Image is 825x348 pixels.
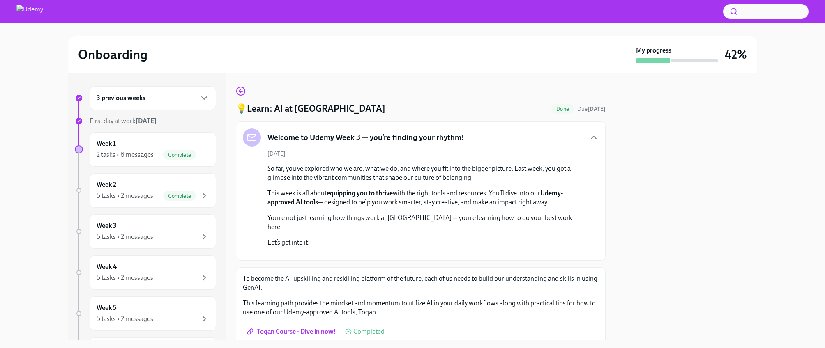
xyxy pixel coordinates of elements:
[243,299,599,317] p: This learning path provides the mindset and momentum to utilize AI in your daily workflows along ...
[267,238,585,247] p: Let’s get into it!
[75,296,216,331] a: Week 55 tasks • 2 messages
[97,150,154,159] div: 2 tasks • 6 messages
[588,105,606,112] strong: [DATE]
[236,103,385,115] h4: 💡Learn: AI at [GEOGRAPHIC_DATA]
[97,221,117,230] h6: Week 3
[243,274,599,292] p: To become the AI-upskilling and reskilling platform of the future, each of us needs to build our ...
[97,314,153,323] div: 5 tasks • 2 messages
[97,180,116,189] h6: Week 2
[267,150,286,158] span: [DATE]
[327,189,393,197] strong: equipping you to thrive
[78,46,147,63] h2: Onboarding
[577,105,606,112] span: Due
[75,255,216,290] a: Week 45 tasks • 2 messages
[97,191,153,200] div: 5 tasks • 2 messages
[163,193,196,199] span: Complete
[725,47,747,62] h3: 42%
[75,214,216,249] a: Week 35 tasks • 2 messages
[90,117,157,125] span: First day at work
[136,117,157,125] strong: [DATE]
[577,105,606,113] span: September 28th, 2025 10:00
[551,106,574,112] span: Done
[90,86,216,110] div: 3 previous weeks
[243,323,342,340] a: Toqan Course - Dive in now!
[16,5,43,18] img: Udemy
[97,273,153,282] div: 5 tasks • 2 messages
[353,328,385,335] span: Completed
[267,189,585,207] p: This week is all about with the right tools and resources. You’ll dive into our — designed to hel...
[163,152,196,158] span: Complete
[75,117,216,126] a: First day at work[DATE]
[75,173,216,208] a: Week 25 tasks • 2 messagesComplete
[75,132,216,167] a: Week 12 tasks • 6 messagesComplete
[267,132,464,143] h5: Welcome to Udemy Week 3 — you’re finding your rhythm!
[249,327,336,336] span: Toqan Course - Dive in now!
[97,94,145,103] h6: 3 previous weeks
[97,232,153,241] div: 5 tasks • 2 messages
[267,213,585,231] p: You’re not just learning how things work at [GEOGRAPHIC_DATA] — you’re learning how to do your be...
[97,303,117,312] h6: Week 5
[97,262,117,271] h6: Week 4
[267,164,585,182] p: So far, you’ve explored who we are, what we do, and where you fit into the bigger picture. Last w...
[97,139,116,148] h6: Week 1
[636,46,671,55] strong: My progress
